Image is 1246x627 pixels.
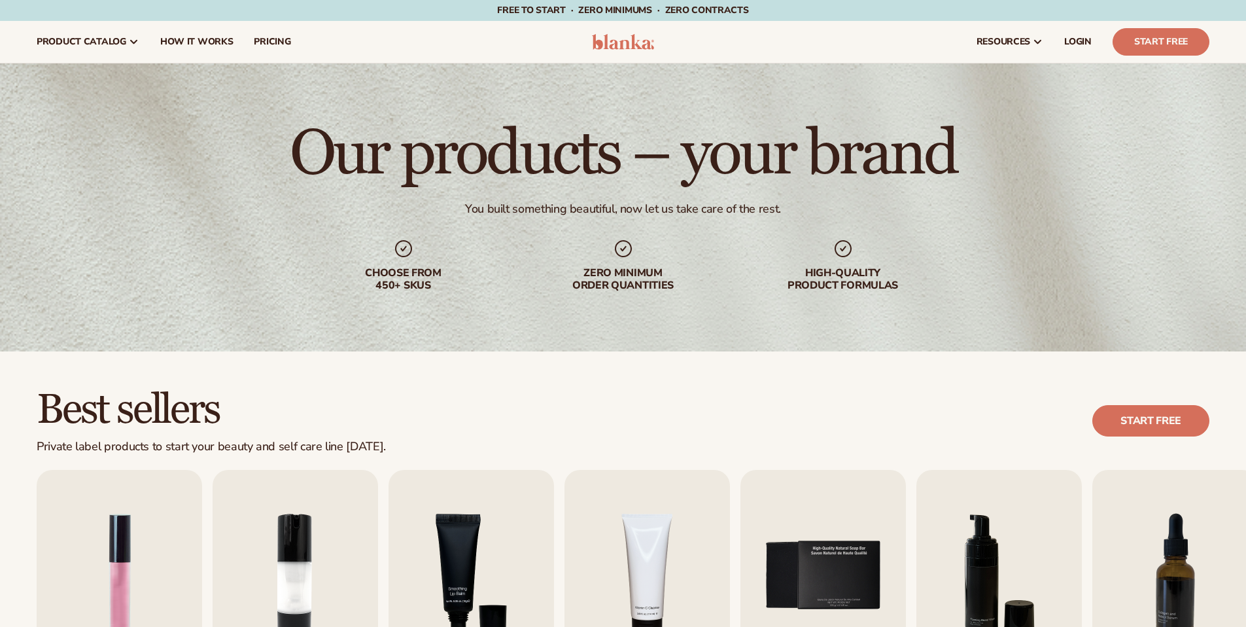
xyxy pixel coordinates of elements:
[320,267,487,292] div: Choose from 450+ Skus
[150,21,244,63] a: How It Works
[465,202,781,217] div: You built something beautiful, now let us take care of the rest.
[540,267,707,292] div: Zero minimum order quantities
[966,21,1054,63] a: resources
[1092,405,1209,437] a: Start free
[497,4,748,16] span: Free to start · ZERO minimums · ZERO contracts
[26,21,150,63] a: product catalog
[243,21,301,63] a: pricing
[160,37,234,47] span: How It Works
[1064,37,1092,47] span: LOGIN
[37,440,386,454] div: Private label products to start your beauty and self care line [DATE].
[37,37,126,47] span: product catalog
[977,37,1030,47] span: resources
[37,388,386,432] h2: Best sellers
[759,267,927,292] div: High-quality product formulas
[1054,21,1102,63] a: LOGIN
[592,34,654,50] img: logo
[1113,28,1209,56] a: Start Free
[254,37,290,47] span: pricing
[290,123,956,186] h1: Our products – your brand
